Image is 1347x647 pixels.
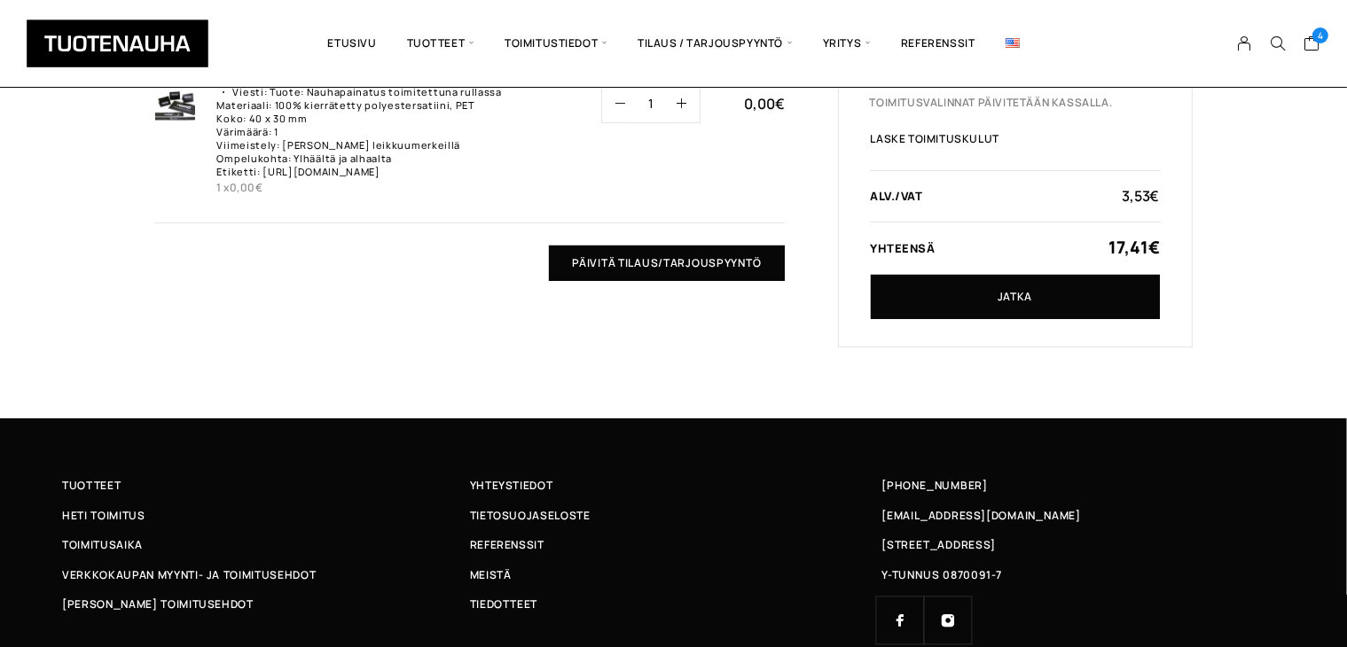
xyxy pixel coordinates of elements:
[870,239,1039,256] th: Yhteensä
[255,180,262,195] span: €
[217,85,502,178] p: Tuote: Nauhapainatus toimitettuna rullassa Materiaali: 100% kierrätetty polyestersatiini, PET Kok...
[217,85,268,98] dt: Viesti:
[470,506,591,525] span: Tietosuojaseloste
[155,83,195,123] img: Tilaus 2
[470,506,878,525] a: Tietosuojaseloste
[27,19,208,67] img: Tuotenauha Oy
[470,595,538,613] span: Tiedotteet
[924,596,972,644] a: Instagram
[623,13,808,74] span: Tilaus / Tarjouspyyntö
[871,275,1160,319] a: Jatka
[470,565,512,584] span: Meistä
[489,13,623,74] span: Toimitustiedot
[1304,35,1320,56] a: Cart
[871,134,999,144] a: Laske toimituskulut
[62,565,470,584] a: Verkkokaupan myynti- ja toimitusehdot
[1261,35,1295,51] button: Search
[470,476,878,495] a: Yhteystiedot
[1122,186,1159,206] bdi: 3,53
[1227,35,1262,51] a: My Account
[470,595,878,613] a: Tiedotteet
[62,476,121,495] span: Tuotteet
[625,84,677,122] input: Määrä
[870,94,1113,111] span: Toimitusvalinnat päivitetään kassalla.
[230,180,262,195] bdi: 0,00
[470,565,878,584] a: Meistä
[808,13,886,74] span: Yritys
[775,94,785,113] span: €
[62,595,470,613] a: [PERSON_NAME] toimitusehdot
[312,13,391,74] a: Etusivu
[392,13,489,74] span: Tuotteet
[62,476,470,495] a: Tuotteet
[881,476,988,495] a: [PHONE_NUMBER]
[886,13,991,74] a: Referenssit
[1108,236,1159,259] bdi: 17,41
[881,506,1081,525] a: [EMAIL_ADDRESS][DOMAIN_NAME]
[62,506,145,525] span: Heti toimitus
[1148,236,1160,259] span: €
[744,94,784,113] bdi: 0,00
[876,596,924,644] a: Facebook
[217,180,263,195] span: 1 x
[62,595,254,613] span: [PERSON_NAME] toimitusehdot
[62,565,316,584] span: Verkkokaupan myynti- ja toimitusehdot
[870,188,1039,204] th: alv./VAT
[549,246,784,281] input: Päivitä tilaus/tarjouspyyntö
[62,535,470,554] a: Toimitusaika
[470,535,878,554] a: Referenssit
[470,476,553,495] span: Yhteystiedot
[1150,186,1160,206] span: €
[62,506,470,525] a: Heti toimitus
[62,535,143,554] span: Toimitusaika
[1006,38,1020,48] img: English
[881,535,995,554] span: [STREET_ADDRESS]
[470,535,544,554] span: Referenssit
[1312,27,1328,43] span: 4
[881,565,1002,584] span: Y-TUNNUS 0870091-7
